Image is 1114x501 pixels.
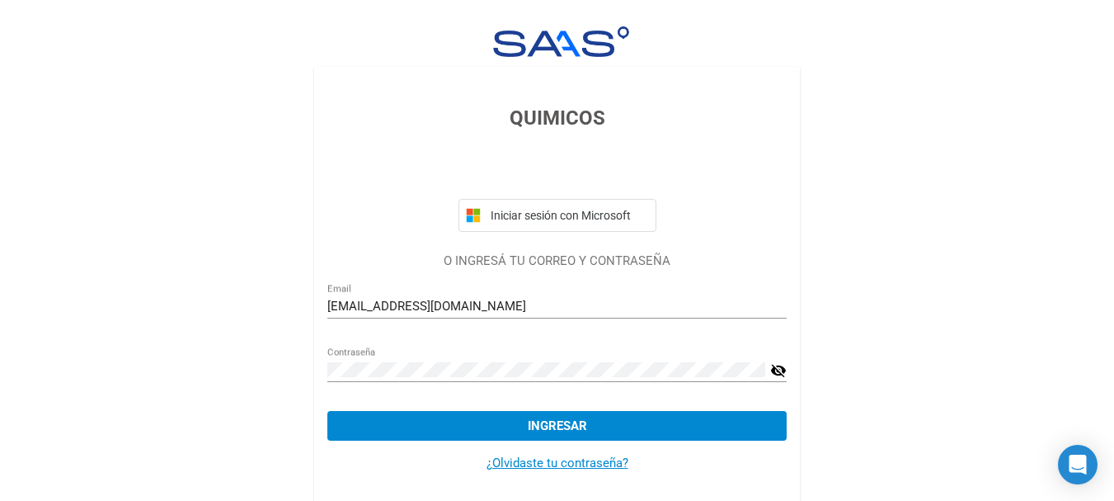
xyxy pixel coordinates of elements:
[327,252,787,271] p: O INGRESÁ TU CORREO Y CONTRASEÑA
[450,151,665,187] iframe: Botón de Acceder con Google
[458,199,656,232] button: Iniciar sesión con Microsoft
[487,209,649,222] span: Iniciar sesión con Microsoft
[327,411,787,441] button: Ingresar
[528,418,587,433] span: Ingresar
[770,361,787,380] mat-icon: visibility_off
[327,103,787,133] h3: QUIMICOS
[486,456,628,470] a: ¿Olvidaste tu contraseña?
[1058,445,1098,484] div: Open Intercom Messenger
